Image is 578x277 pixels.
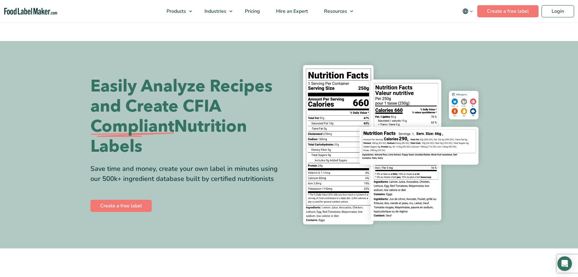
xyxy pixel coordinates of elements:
[477,5,539,17] a: Create a free label
[322,8,348,15] span: Resources
[90,164,285,184] div: Save time and money, create your own label in minutes using our 500k+ ingredient database built b...
[542,5,574,17] a: Login
[557,256,572,271] div: Open Intercom Messenger
[203,8,227,15] span: Industries
[90,76,285,157] h1: Easily Analyze Recipes and Create CFIA Nutrition Labels
[274,8,309,15] span: Hire an Expert
[165,8,187,15] span: Products
[90,116,174,137] span: Compliant
[243,8,261,15] span: Pricing
[90,200,152,212] a: Create a free label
